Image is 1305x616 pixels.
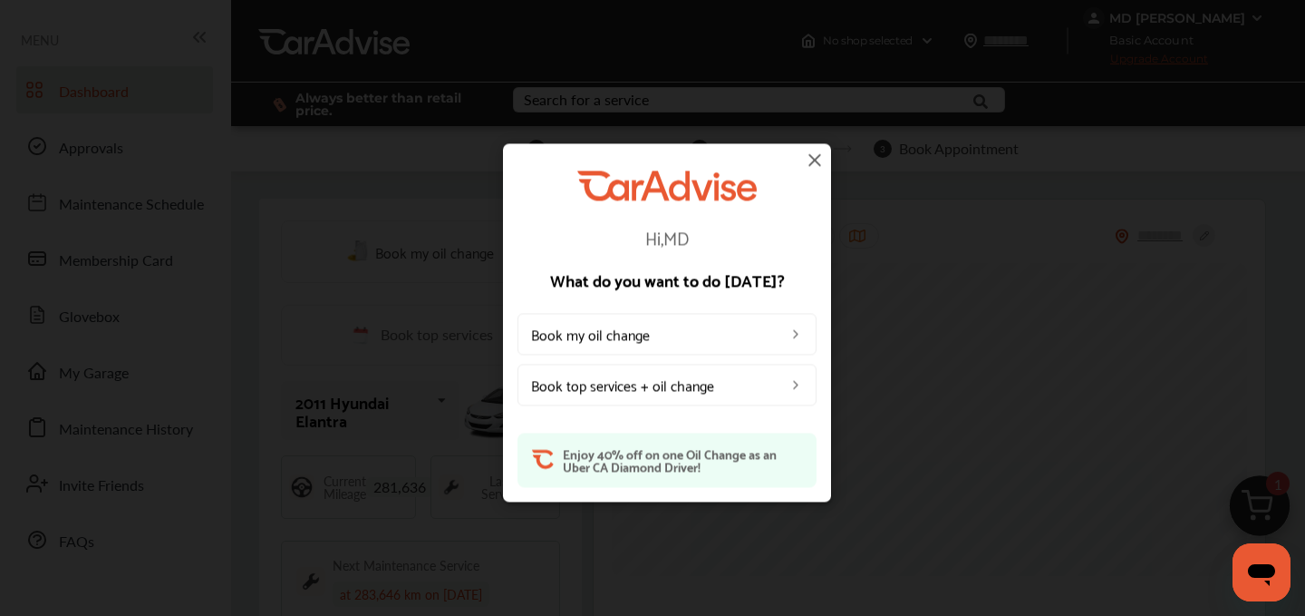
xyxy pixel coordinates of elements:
a: Book top services + oil change [517,364,817,406]
img: CarAdvise Logo [577,171,757,200]
img: close-icon.a004319c.svg [804,149,826,171]
img: ca-orange-short.08083ad2.svg [532,447,554,470]
iframe: Button to launch messaging window [1232,543,1290,601]
img: left_arrow_icon.0f472efe.svg [788,377,803,392]
p: Hi, MD [517,228,817,246]
p: Enjoy 40% off on one Oil Change as an Uber CA Diamond Driver! [563,447,802,473]
a: Book my oil change [517,313,817,355]
p: What do you want to do [DATE]? [517,271,817,288]
img: left_arrow_icon.0f472efe.svg [788,327,803,341]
